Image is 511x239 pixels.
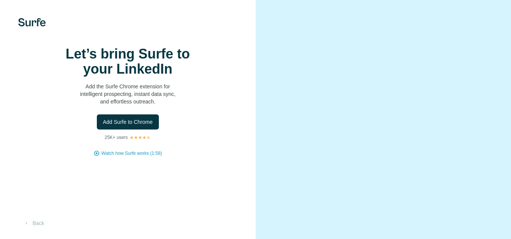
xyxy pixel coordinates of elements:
p: 25K+ users [105,134,128,141]
img: Rating Stars [129,135,151,140]
button: Watch how Surfe works (1:58) [101,150,162,157]
button: Add Surfe to Chrome [97,114,159,130]
p: Add the Surfe Chrome extension for intelligent prospecting, instant data sync, and effortless out... [52,83,203,105]
button: Back [18,216,50,230]
img: Surfe's logo [18,18,46,26]
span: Add Surfe to Chrome [103,118,153,126]
h1: Let’s bring Surfe to your LinkedIn [52,46,203,77]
